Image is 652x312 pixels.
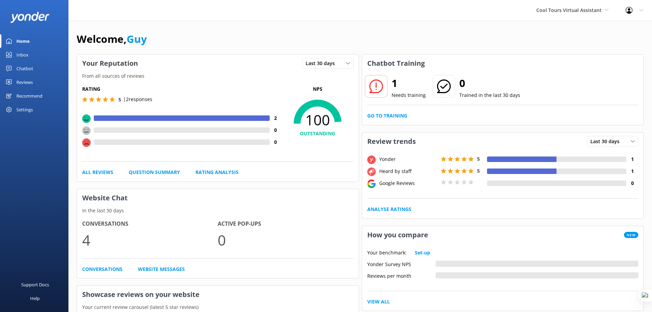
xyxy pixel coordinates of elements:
[378,179,439,187] div: Google Reviews
[16,62,33,75] div: Chatbot
[362,226,433,244] h3: How you compare
[367,272,436,278] div: Reviews per month
[626,155,638,163] h4: 1
[392,91,426,99] p: Needs training
[362,54,430,72] h3: Chatbot Training
[282,111,354,128] span: 100
[77,207,359,214] p: In the last 30 days
[77,189,359,207] h3: Website Chat
[82,265,123,273] a: Conversations
[367,298,390,305] a: View All
[218,228,353,251] p: 0
[30,291,40,305] div: Help
[123,96,152,103] p: | 2 responses
[392,75,426,91] h2: 1
[459,75,520,91] h2: 0
[270,138,282,146] h4: 0
[77,72,359,80] p: From all sources of reviews
[16,48,28,62] div: Inbox
[270,126,282,134] h4: 0
[624,232,638,238] span: New
[270,114,282,122] h4: 2
[218,220,353,228] h4: Active Pop-ups
[367,112,407,120] a: Go to Training
[459,91,520,99] p: Trained in the last 30 days
[367,249,407,257] p: Your benchmark:
[129,169,180,176] a: Question Summary
[82,169,113,176] a: All Reviews
[82,85,282,93] h5: Rating
[626,167,638,175] h4: 1
[77,54,143,72] h3: Your Reputation
[362,133,421,150] h3: Review trends
[536,7,602,13] span: Cool Tours Virtual Assistant
[282,85,354,93] p: NPS
[16,89,42,103] div: Recommend
[82,220,218,228] h4: Conversations
[82,228,218,251] p: 4
[21,278,49,291] div: Support Docs
[477,167,480,174] span: 5
[378,155,439,163] div: Yonder
[195,169,239,176] a: Rating Analysis
[77,31,147,47] h1: Welcome,
[138,265,185,273] a: Website Messages
[282,130,354,137] h4: OUTSTANDING
[477,155,480,162] span: 5
[77,286,359,303] h3: Showcase reviews on your website
[16,75,33,89] div: Reviews
[367,261,436,267] div: Yonder Survey NPS
[306,60,339,67] span: Last 30 days
[378,167,439,175] div: Heard by staff
[415,249,430,257] a: Set-up
[16,103,33,116] div: Settings
[118,96,121,103] span: 5
[367,205,411,213] a: Analyse Ratings
[77,303,359,311] p: Your current review carousel (latest 5 star reviews)
[590,138,624,145] span: Last 30 days
[127,32,147,46] a: Guy
[16,34,30,48] div: Home
[10,12,50,23] img: yonder-white-logo.png
[626,179,638,187] h4: 0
